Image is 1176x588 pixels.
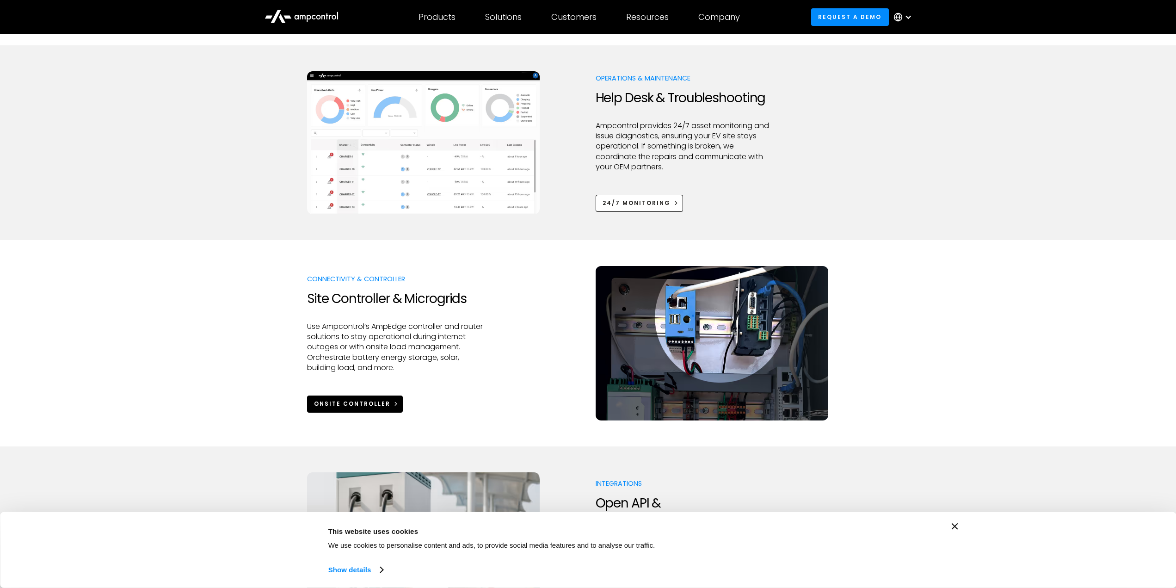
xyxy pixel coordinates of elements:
[596,74,774,83] p: Operations & Maintenance
[419,12,456,22] div: Products
[596,195,683,212] a: 24/7 Monitoring
[698,12,740,22] div: Company
[603,199,671,207] div: 24/7 Monitoring
[307,274,485,284] p: Connectivity & Controller
[596,479,774,488] p: Integrations
[596,495,774,526] h2: Open API & Seamless Integration
[328,541,655,549] span: We use cookies to personalise content and ads, to provide social media features and to analyse ou...
[596,121,774,173] p: Ampcontrol provides 24/7 asset monitoring and issue diagnostics, ensuring your EV site stays oper...
[485,12,522,22] div: Solutions
[328,526,782,537] div: This website uses cookies
[626,12,669,22] div: Resources
[802,523,935,550] button: Okay
[328,563,383,577] a: Show details
[596,90,774,106] h2: Help Desk & Troubleshooting
[307,71,540,215] img: Ampcontrol EV charging management system for on time departure
[307,396,403,413] a: Onsite Controller
[811,8,889,25] a: Request a demo
[551,12,597,22] div: Customers
[596,266,828,421] img: AmpEdge onsite controller for EV charging load management
[307,291,485,307] h2: Site Controller & Microgrids
[307,322,485,373] p: Use Ampcontrol’s AmpEdge controller and router solutions to stay operational during internet outa...
[952,523,958,530] button: Close banner
[314,400,390,408] div: Onsite Controller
